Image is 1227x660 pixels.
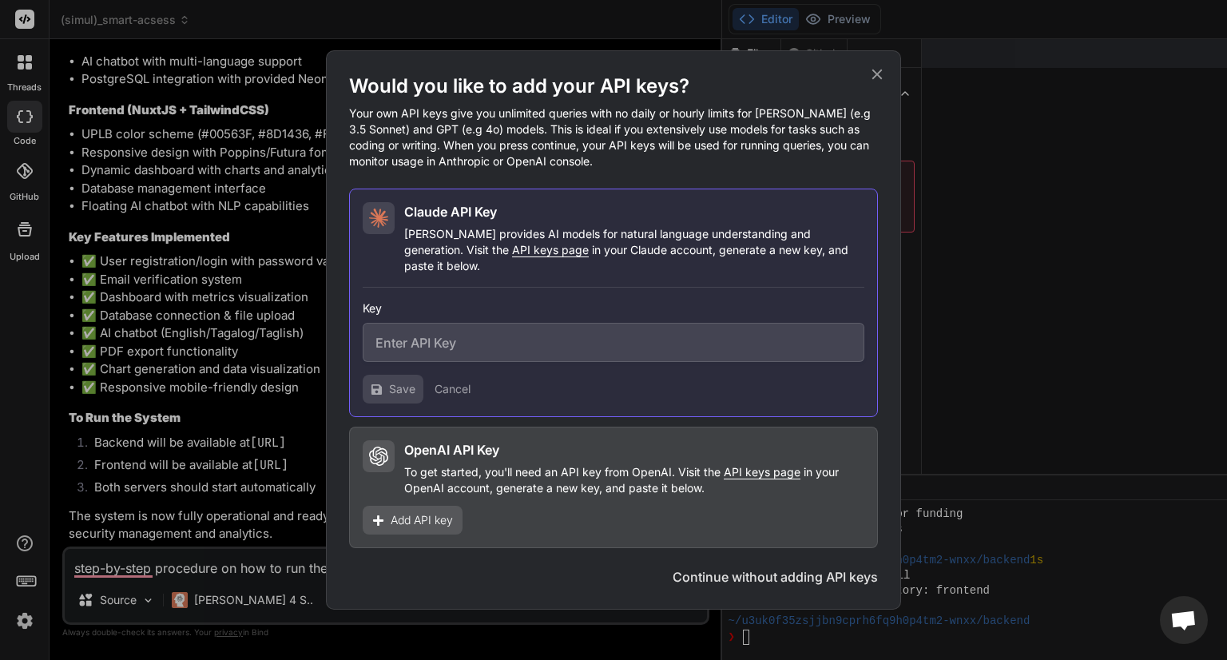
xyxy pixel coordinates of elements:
[435,381,471,397] button: Cancel
[404,464,864,496] p: To get started, you'll need an API key from OpenAI. Visit the in your OpenAI account, generate a ...
[349,74,878,99] h1: Would you like to add your API keys?
[512,243,589,256] span: API keys page
[389,381,415,397] span: Save
[1160,596,1208,644] a: Open chat
[673,567,878,586] button: Continue without adding API keys
[363,323,864,362] input: Enter API Key
[391,512,453,528] span: Add API key
[363,375,423,404] button: Save
[404,202,497,221] h2: Claude API Key
[349,105,878,169] p: Your own API keys give you unlimited queries with no daily or hourly limits for [PERSON_NAME] (e....
[404,226,864,274] p: [PERSON_NAME] provides AI models for natural language understanding and generation. Visit the in ...
[363,300,864,316] h3: Key
[404,440,499,459] h2: OpenAI API Key
[724,465,800,479] span: API keys page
